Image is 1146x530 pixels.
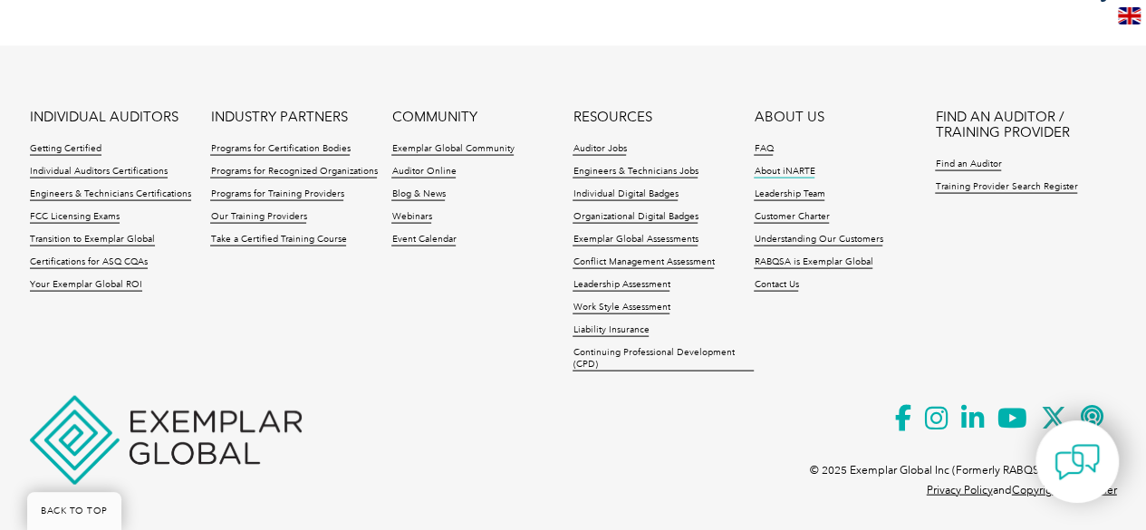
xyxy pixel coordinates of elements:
a: FIND AN AUDITOR / TRAINING PROVIDER [935,110,1116,140]
img: contact-chat.png [1055,439,1100,485]
a: Leadership Assessment [573,279,669,292]
a: RESOURCES [573,110,651,125]
a: Your Exemplar Global ROI [30,279,142,292]
a: Webinars [391,211,431,224]
a: Training Provider Search Register [935,181,1077,194]
a: Work Style Assessment [573,302,669,314]
a: Exemplar Global Community [391,143,514,156]
a: Understanding Our Customers [754,234,882,246]
a: Programs for Certification Bodies [210,143,350,156]
a: Programs for Training Providers [210,188,343,201]
a: Blog & News [391,188,445,201]
a: Continuing Professional Development (CPD) [573,347,754,371]
a: RABQSA is Exemplar Global [754,256,872,269]
a: Contact Us [754,279,798,292]
a: Certifications for ASQ CQAs [30,256,148,269]
a: Our Training Providers [210,211,306,224]
img: Exemplar Global [30,396,302,485]
a: Event Calendar [391,234,456,246]
img: en [1118,7,1141,24]
a: About iNARTE [754,166,814,178]
a: Customer Charter [754,211,829,224]
a: Auditor Jobs [573,143,626,156]
a: Engineers & Technicians Jobs [573,166,698,178]
a: Liability Insurance [573,324,649,337]
a: Privacy Policy [927,484,993,496]
a: Individual Digital Badges [573,188,678,201]
a: Programs for Recognized Organizations [210,166,377,178]
a: Take a Certified Training Course [210,234,346,246]
p: and [927,480,1117,500]
a: Getting Certified [30,143,101,156]
a: INDIVIDUAL AUDITORS [30,110,178,125]
a: Leadership Team [754,188,824,201]
a: FCC Licensing Exams [30,211,120,224]
a: Conflict Management Assessment [573,256,714,269]
a: BACK TO TOP [27,492,121,530]
a: Exemplar Global Assessments [573,234,698,246]
a: COMMUNITY [391,110,477,125]
a: Individual Auditors Certifications [30,166,168,178]
a: Engineers & Technicians Certifications [30,188,191,201]
a: Find an Auditor [935,159,1001,171]
a: Auditor Online [391,166,456,178]
p: © 2025 Exemplar Global Inc (Formerly RABQSA International). [810,460,1117,480]
a: INDUSTRY PARTNERS [210,110,347,125]
a: FAQ [754,143,773,156]
a: ABOUT US [754,110,823,125]
a: Copyright Disclaimer [1012,484,1117,496]
a: Organizational Digital Badges [573,211,698,224]
a: Transition to Exemplar Global [30,234,155,246]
